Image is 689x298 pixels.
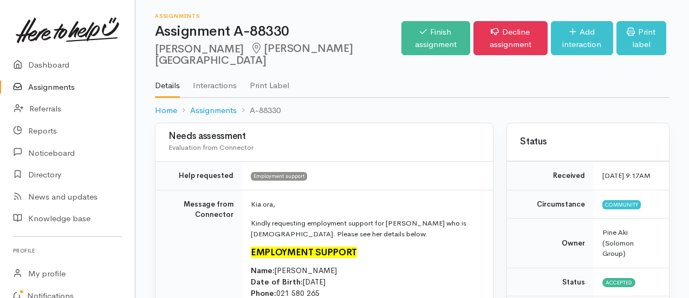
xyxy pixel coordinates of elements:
a: Decline assignment [473,21,548,55]
td: Status [507,268,594,296]
a: Add interaction [551,21,613,55]
td: Help requested [155,162,242,190]
h1: Assignment A-88330 [155,24,401,39]
span: Evaluation from Connector [168,143,253,152]
p: Kindly requesting employment support for [PERSON_NAME] who is [DEMOGRAPHIC_DATA]. Please see her ... [251,218,480,239]
span: Pine Aki (Solomon Group) [602,228,634,258]
span: Phone: [251,288,276,298]
span: [PERSON_NAME][GEOGRAPHIC_DATA] [155,42,353,67]
td: Received [507,162,594,190]
h6: Assignments [155,13,401,19]
font: EMPLOYMENT SUPPORT [251,247,357,258]
span: 021 580 265 [276,288,320,298]
span: Name: [251,266,275,275]
a: Details [155,67,180,98]
span: Community [602,200,641,209]
span: Accepted [602,278,635,287]
td: Owner [507,218,594,268]
h6: Profile [13,243,122,258]
span: [PERSON_NAME] [275,266,337,275]
a: Finish assignment [401,21,470,55]
h3: Needs assessment [168,131,480,142]
span: Date of Birth: [251,277,303,287]
li: A-88330 [237,104,281,117]
h2: [PERSON_NAME] [155,43,401,67]
a: Home [155,104,177,117]
span: [DATE] [303,277,326,287]
span: Employment support [251,172,307,181]
a: Assignments [190,104,237,117]
p: Kia ora, [251,199,480,210]
h3: Status [520,137,656,147]
a: Interactions [193,67,237,97]
nav: breadcrumb [155,98,669,123]
a: Print label [616,21,666,55]
td: Circumstance [507,190,594,218]
time: [DATE] 9:17AM [602,171,651,180]
a: Print Label [250,67,289,97]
